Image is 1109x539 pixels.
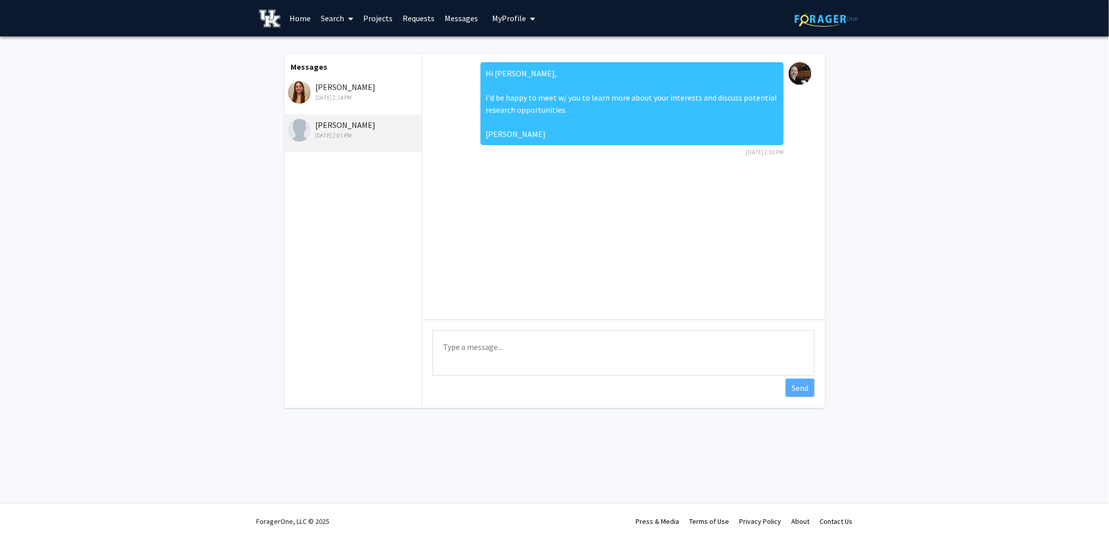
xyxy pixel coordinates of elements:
[358,1,398,36] a: Projects
[257,504,330,539] div: ForagerOne, LLC © 2025
[288,81,420,102] div: [PERSON_NAME]
[636,517,680,526] a: Press & Media
[288,131,420,140] div: [DATE] 2:01 PM
[480,62,784,145] div: Hi [PERSON_NAME], I'd be happy to meet w/ you to learn more about your interests and discuss pote...
[795,11,858,27] img: ForagerOne Logo
[291,62,328,72] b: Messages
[492,13,526,23] span: My Profile
[288,119,420,140] div: [PERSON_NAME]
[740,517,782,526] a: Privacy Policy
[316,1,358,36] a: Search
[789,62,811,85] img: John Cox
[690,517,730,526] a: Terms of Use
[746,148,784,156] span: [DATE] 2:01 PM
[8,493,43,531] iframe: Chat
[398,1,440,36] a: Requests
[288,81,311,104] img: Kylah Davis
[288,119,311,142] img: Jessica Mattingly
[432,330,814,376] textarea: Message
[288,93,420,102] div: [DATE] 2:14 PM
[284,1,316,36] a: Home
[259,10,281,27] img: University of Kentucky Logo
[820,517,853,526] a: Contact Us
[792,517,810,526] a: About
[440,1,483,36] a: Messages
[786,379,814,397] button: Send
